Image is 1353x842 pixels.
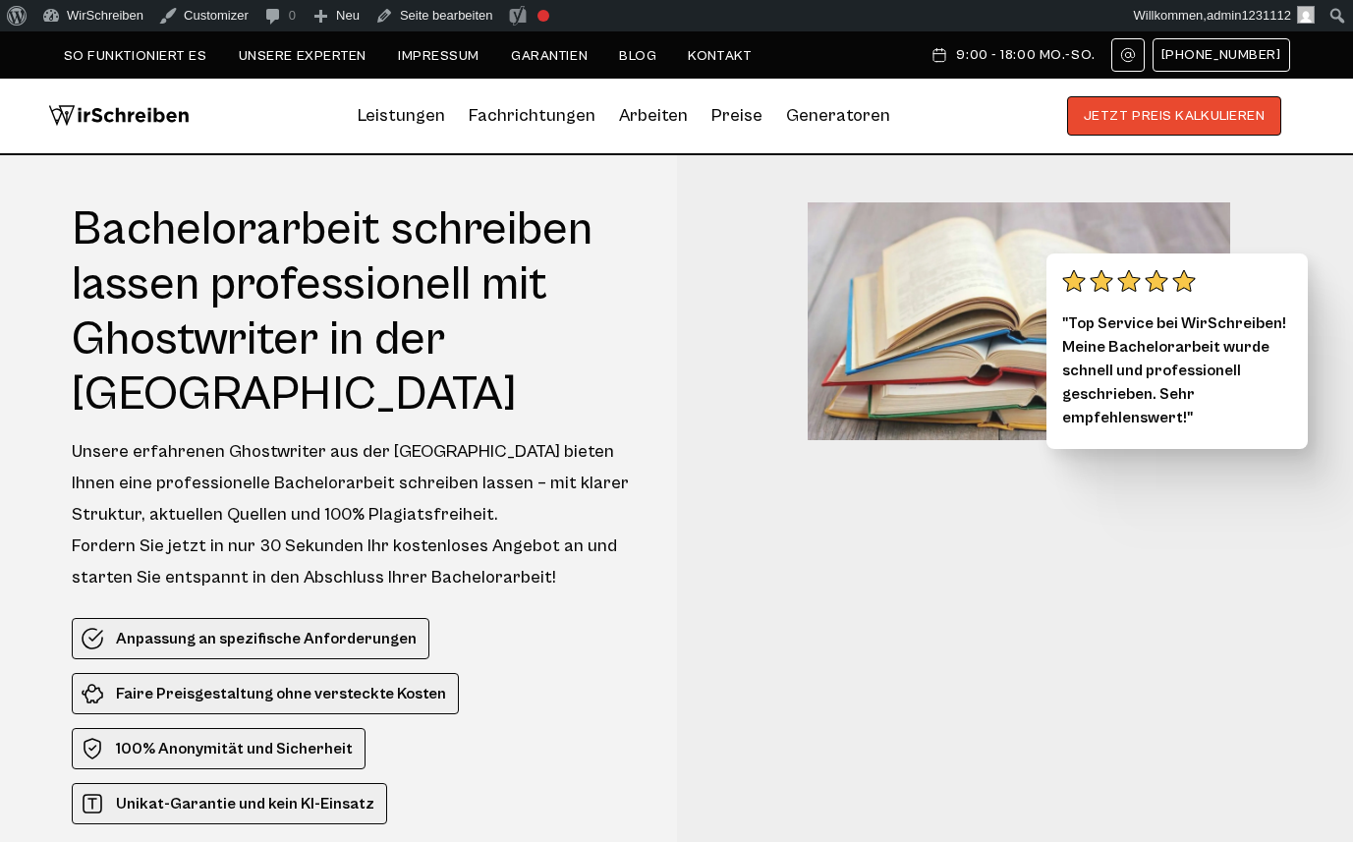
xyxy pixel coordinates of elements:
[81,682,104,705] img: Faire Preisgestaltung ohne versteckte Kosten
[72,673,459,714] li: Faire Preisgestaltung ohne versteckte Kosten
[537,10,549,22] div: Verbesserungsbedarf
[511,48,588,64] a: Garantien
[930,47,948,63] img: Schedule
[1067,96,1282,136] button: JETZT PREIS KALKULIEREN
[72,202,641,422] h1: Bachelorarbeit schreiben lassen professionell mit Ghostwriter in der [GEOGRAPHIC_DATA]
[956,47,1095,63] span: 9:00 - 18:00 Mo.-So.
[72,618,429,659] li: Anpassung an spezifische Anforderungen
[1207,8,1291,23] span: admin1231112
[239,48,366,64] a: Unsere Experten
[72,728,366,769] li: 100% Anonymität und Sicherheit
[1153,38,1290,72] a: [PHONE_NUMBER]
[72,436,641,593] div: Unsere erfahrenen Ghostwriter aus der [GEOGRAPHIC_DATA] bieten Ihnen eine professionelle Bachelor...
[81,627,104,650] img: Anpassung an spezifische Anforderungen
[358,100,445,132] a: Leistungen
[688,48,752,64] a: Kontakt
[786,100,890,132] a: Generatoren
[398,48,479,64] a: Impressum
[81,792,104,815] img: Unikat-Garantie und kein KI-Einsatz
[619,100,688,132] a: Arbeiten
[711,105,762,126] a: Preise
[81,737,104,760] img: 100% Anonymität und Sicherheit
[1046,253,1308,449] div: "Top Service bei WirSchreiben! Meine Bachelorarbeit wurde schnell und professionell geschrieben. ...
[72,783,387,824] li: Unikat-Garantie und kein KI-Einsatz
[1062,269,1196,293] img: stars
[48,96,190,136] img: logo wirschreiben
[808,202,1230,440] img: Bachelorarbeit schreiben lassen professionell mit Ghostwriter in der Schweiz
[1120,47,1136,63] img: Email
[64,48,207,64] a: So funktioniert es
[619,48,656,64] a: Blog
[1161,47,1281,63] span: [PHONE_NUMBER]
[469,100,595,132] a: Fachrichtungen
